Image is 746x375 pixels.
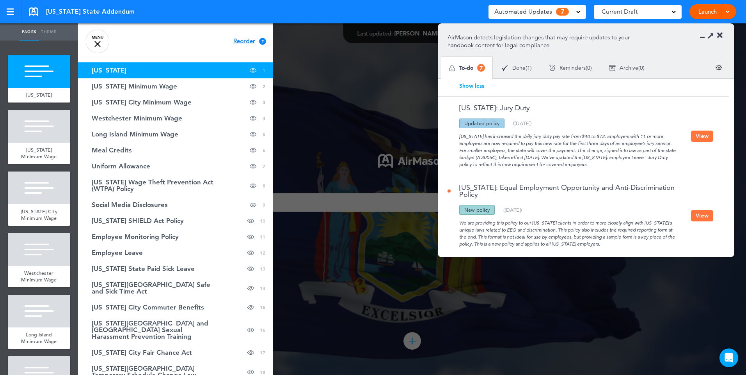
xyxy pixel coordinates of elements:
[448,128,691,168] div: [US_STATE] has increased the daily jury duty pay rate from $40 to $72. Employers with 11 or more ...
[78,245,273,261] a: Employee Leave 12
[263,131,265,138] span: 5
[8,143,70,164] a: [US_STATE] Minimum Wage
[459,65,474,71] span: To-do
[78,345,273,361] a: [US_STATE] City Fair Chance Act 17
[8,204,70,226] a: [US_STATE] City Minimum Wage
[449,65,455,71] img: apu_icons_todo.svg
[8,88,70,103] a: [US_STATE]
[78,94,273,110] a: [US_STATE] City Minimum Wage 3
[587,65,590,71] span: 0
[263,99,265,106] span: 3
[448,34,641,49] p: AirMason detects legislation changes that may require updates to your handbook content for legal ...
[719,348,738,367] div: Open Intercom Messenger
[92,349,192,356] span: New York City Fair Chance Act
[78,110,273,126] a: Westchester Minimum Wage 4
[459,205,495,215] div: New policy
[78,174,273,197] a: [US_STATE] Wage Theft Prevention Act (WTPA) Policy 8
[260,285,265,292] span: 14
[92,218,184,224] span: New York SHIELD Act Policy
[92,320,220,340] span: New York State and NYC Sexual Harassment Prevention Training
[46,7,135,16] span: [US_STATE] State Addendum
[260,233,265,240] span: 11
[92,202,168,208] span: Social Media Disclosures
[92,67,126,74] span: New York
[92,131,178,138] span: Long Island Minimum Wage
[260,249,265,256] span: 12
[260,349,265,356] span: 17
[78,197,273,213] a: Social Media Disclosures 9
[448,184,691,198] a: [US_STATE]: Equal Employment Opportunity and Anti-Discrimination Policy
[92,179,220,192] span: New York Wage Theft Prevention Act (WTPA) Policy
[92,304,204,311] span: New York City Commuter Benefits
[263,182,265,189] span: 8
[92,115,182,122] span: Westchester Minimum Wage
[92,83,177,90] span: New York Minimum Wage
[92,99,192,106] span: New York City Minimum Wage
[78,158,273,174] a: Uniform Allowance 7
[78,78,273,94] a: [US_STATE] Minimum Wage 2
[263,115,265,122] span: 4
[493,58,540,78] div: ( )
[515,120,530,126] span: [DATE]
[620,65,638,71] span: Archive
[691,210,713,221] button: View
[556,8,569,16] span: 7
[92,249,143,256] span: Employee Leave
[8,327,70,349] a: Long Island Minimum Wage
[78,261,273,277] a: [US_STATE] State Paid Sick Leave 13
[78,142,273,158] a: Meal Credits 6
[21,331,57,345] span: Long Island Minimum Wage
[260,265,265,272] span: 13
[92,265,195,272] span: New York State Paid Sick Leave
[263,83,265,90] span: 2
[263,147,265,154] span: 6
[527,65,530,71] span: 1
[263,163,265,170] span: 7
[609,65,616,71] img: apu_icons_archive.svg
[78,315,273,345] a: [US_STATE][GEOGRAPHIC_DATA] and [GEOGRAPHIC_DATA] Sexual Harassment Prevention Training 16
[21,208,58,222] span: [US_STATE] City Minimum Wage
[78,299,273,315] a: [US_STATE] City Commuter Benefits 15
[21,270,57,283] span: Westchester Minimum Wage
[8,266,70,287] a: Westchester Minimum Wage
[540,58,600,78] div: ( )
[505,207,520,213] span: [DATE]
[716,64,722,71] img: settings.svg
[513,121,532,126] div: ( )
[21,147,57,160] span: [US_STATE] Minimum Wage
[78,213,273,229] a: [US_STATE] SHIELD Act Policy 10
[260,304,265,311] span: 15
[259,38,266,45] div: ?
[20,23,39,41] a: Pages
[78,126,273,142] a: Long Island Minimum Wage 5
[502,65,508,71] img: apu_icons_done.svg
[260,327,265,333] span: 16
[477,64,485,72] span: 7
[26,92,52,98] span: [US_STATE]
[503,207,522,212] div: ( )
[92,281,220,295] span: New York City Safe and Sick Time Act
[459,119,504,128] div: Updated policy
[78,229,273,245] a: Employee Monitoring Policy 11
[92,233,179,240] span: Employee Monitoring Policy
[494,6,552,17] span: Automated Updates
[549,65,556,71] img: apu_icons_remind.svg
[263,67,265,74] span: 1
[92,147,132,154] span: Meal Credits
[602,6,638,17] span: Current Draft
[640,65,643,71] span: 0
[92,163,150,170] span: Uniform Allowance
[448,104,530,111] a: [US_STATE]: Jury Duty
[559,65,586,71] span: Reminders
[695,4,720,19] a: Launch
[78,62,273,78] a: [US_STATE] 1
[600,58,653,78] div: ( )
[86,30,109,53] a: MENU
[260,218,265,224] span: 10
[512,65,526,71] span: Done
[39,23,59,41] a: Theme
[448,83,691,88] div: Show less
[691,131,713,142] button: View
[233,39,255,44] span: Reorder
[78,277,273,299] a: [US_STATE][GEOGRAPHIC_DATA] Safe and Sick Time Act 14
